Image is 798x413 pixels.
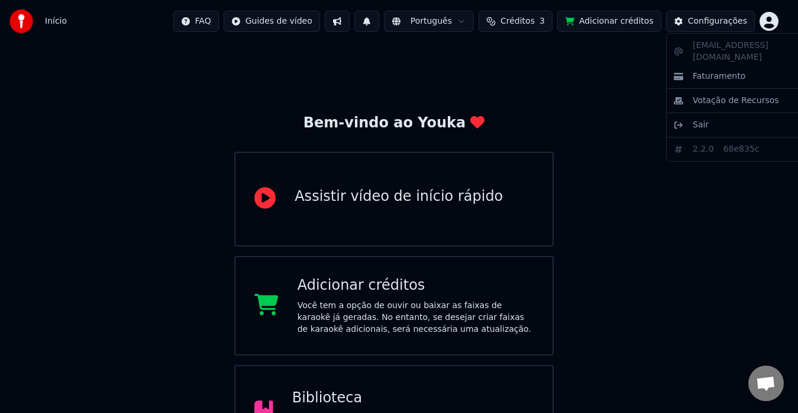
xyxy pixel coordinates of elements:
div: Configurações [688,15,747,27]
span: Créditos [500,15,535,27]
nav: breadcrumb [45,15,67,27]
div: Adicionar créditos [298,276,534,295]
div: Você tem a opção de ouvir ou baixar as faixas de karaokê já geradas. No entanto, se desejar criar... [298,300,534,335]
div: Bem-vindo ao Youka [303,114,484,133]
img: youka [9,9,33,33]
a: Bate-papo aberto [748,366,784,401]
div: Biblioteca [292,389,534,408]
span: 3 [539,15,545,27]
span: Início [45,15,67,27]
span: Votação de Recursos [693,95,779,107]
button: Adicionar créditos [557,11,661,32]
div: Assistir vídeo de início rápido [295,187,503,206]
span: Sair [693,119,709,131]
span: Faturamento [693,71,745,82]
button: Guides de vídeo [224,11,320,32]
button: FAQ [173,11,219,32]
